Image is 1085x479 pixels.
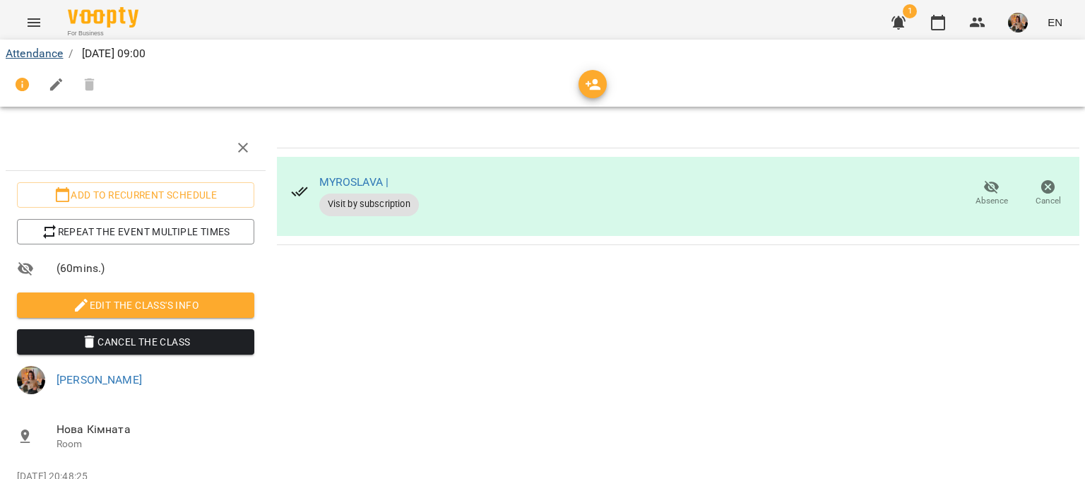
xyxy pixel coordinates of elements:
[69,45,73,62] li: /
[17,182,254,208] button: Add to recurrent schedule
[1036,195,1061,207] span: Cancel
[319,175,389,189] a: MYROSLAVA |
[976,195,1008,207] span: Absence
[17,366,45,394] img: e707ac97ad35db4328962b01d070b99d.jpeg
[903,4,917,18] span: 1
[68,7,138,28] img: Voopty Logo
[57,260,254,277] span: ( 60 mins. )
[1020,174,1077,213] button: Cancel
[57,437,254,451] p: Room
[28,297,243,314] span: Edit the class's Info
[28,187,243,203] span: Add to recurrent schedule
[28,333,243,350] span: Cancel the class
[17,292,254,318] button: Edit the class's Info
[28,223,243,240] span: Repeat the event multiple times
[6,45,1079,62] nav: breadcrumb
[79,45,146,62] p: [DATE] 09:00
[17,329,254,355] button: Cancel the class
[1042,9,1068,35] button: EN
[57,421,254,438] span: Нова Кімната
[1008,13,1028,32] img: e707ac97ad35db4328962b01d070b99d.jpeg
[6,47,63,60] a: Attendance
[964,174,1020,213] button: Absence
[57,373,142,386] a: [PERSON_NAME]
[68,29,138,38] span: For Business
[319,198,419,211] span: Visit by subscription
[17,6,51,40] button: Menu
[1048,15,1062,30] span: EN
[17,219,254,244] button: Repeat the event multiple times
